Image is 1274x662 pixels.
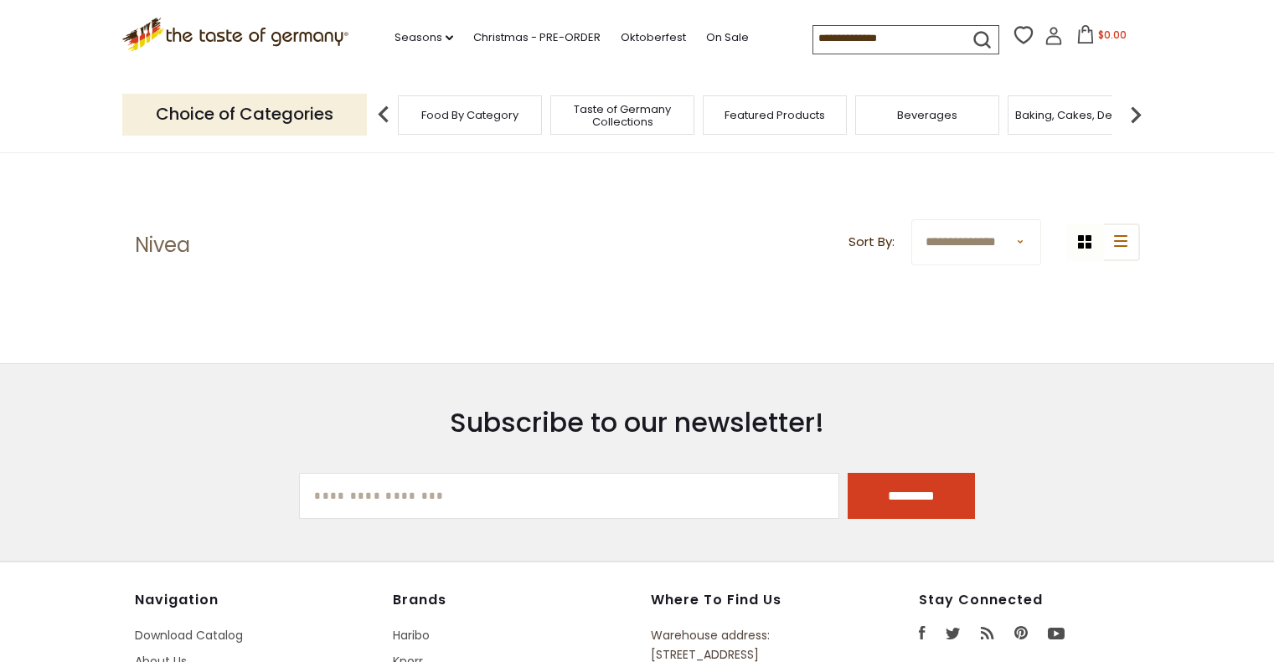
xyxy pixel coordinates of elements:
[1098,28,1127,42] span: $0.00
[848,232,895,253] label: Sort By:
[299,406,975,439] h3: Subscribe to our newsletter!
[1119,98,1153,131] img: next arrow
[393,592,634,608] h4: Brands
[367,98,400,131] img: previous arrow
[555,103,689,128] a: Taste of Germany Collections
[651,592,842,608] h4: Where to find us
[897,109,957,121] a: Beverages
[919,592,1140,608] h4: Stay Connected
[725,109,825,121] a: Featured Products
[621,28,686,47] a: Oktoberfest
[135,627,243,644] a: Download Catalog
[135,233,190,258] h1: Nivea
[706,28,749,47] a: On Sale
[395,28,453,47] a: Seasons
[421,109,518,121] a: Food By Category
[135,592,376,608] h4: Navigation
[1066,25,1137,50] button: $0.00
[122,94,367,135] p: Choice of Categories
[473,28,601,47] a: Christmas - PRE-ORDER
[393,627,430,644] a: Haribo
[1015,109,1145,121] a: Baking, Cakes, Desserts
